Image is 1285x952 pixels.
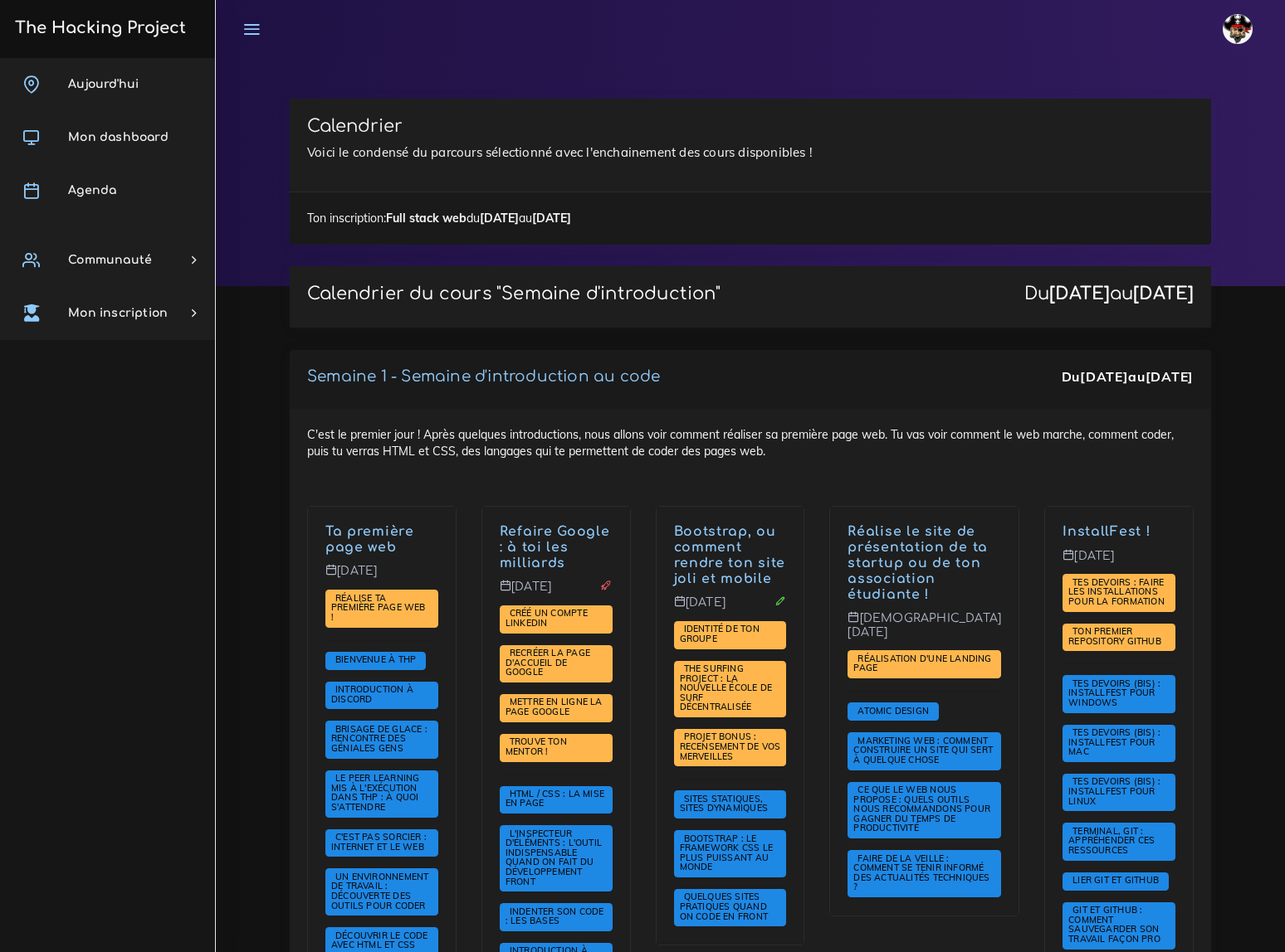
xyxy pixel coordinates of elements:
[325,868,438,916] span: Comment faire pour coder son premier programme ? Nous allons te montrer les outils pour pouvoir f...
[1068,905,1165,945] a: Git et GitHub : comment sauvegarder son travail façon pro
[290,192,1211,244] div: Ton inscription: du au
[307,116,1194,137] h3: Calendrier
[307,368,660,385] a: Semaine 1 - Semaine d'introduction au code
[325,829,438,857] span: Nous allons voir ensemble comment internet marche, et comment fonctionne une page web quand tu cl...
[10,19,186,37] h3: The Hacking Project
[674,524,787,586] p: Après avoir vu comment faire ses première pages, nous allons te montrer Bootstrap, un puissant fr...
[331,653,420,665] span: Bienvenue à THP
[674,595,787,622] p: [DATE]
[1068,726,1160,757] span: Tes devoirs (bis) : Installfest pour MAC
[1068,577,1169,608] a: Tes devoirs : faire les installations pour la formation
[853,653,991,674] span: Réalisation d'une landing page
[1063,902,1175,950] span: Git est un outil de sauvegarde de dossier indispensable dans l'univers du dev. GitHub permet de m...
[848,732,1001,770] span: Marketing web : comment construire un site qui sert à quelque chose
[331,871,430,911] span: Un environnement de travail : découverte des outils pour coder
[680,623,760,644] span: Identité de ton groupe
[674,830,787,877] span: Tu vas voir comment faire marcher Bootstrap, le framework CSS le plus populaire au monde qui te p...
[331,831,428,852] span: C'est pas sorcier : internet et le web
[1068,678,1160,708] span: Tes devoirs (bis) : Installfest pour Windows
[1063,823,1175,860] span: Nous allons t'expliquer comment appréhender ces puissants outils.
[1068,825,1155,856] span: Terminal, Git : appréhender ces ressources
[674,889,787,926] span: Pour avoir des sites jolis, ce n'est pas que du bon sens et du feeling. Il suffit d'utiliser quel...
[506,696,603,717] span: Mettre en ligne la page Google
[331,592,426,623] a: Réalise ta première page web !
[331,832,428,853] a: C'est pas sorcier : internet et le web
[674,524,786,585] a: Bootstrap, ou comment rendre ton site joli et mobile
[1068,727,1160,758] a: Tes devoirs (bis) : Installfest pour MAC
[848,702,939,721] span: Tu vas voir comment penser composants quand tu fais des pages web.
[506,906,604,928] a: Indenter son code : les bases
[331,772,419,813] span: Le Peer learning mis à l'exécution dans THP : à quoi s'attendre
[325,682,438,710] span: Pour cette session, nous allons utiliser Discord, un puissant outil de gestion de communauté. Nou...
[853,784,990,834] a: Ce que le web nous propose : quels outils nous recommandons pour gagner du temps de productivité
[848,650,1001,678] span: Le projet de toute une semaine ! Tu vas réaliser la page de présentation d'une organisation de to...
[506,697,603,718] a: Mettre en ligne la page Google
[1068,775,1160,806] span: Tes devoirs (bis) : Installfest pour Linux
[68,307,168,319] span: Mon inscription
[500,605,613,634] span: Dans ce projet, tu vas mettre en place un compte LinkedIn et le préparer pour ta future vie.
[325,652,426,670] span: Salut à toi et bienvenue à The Hacking Project. Que tu sois avec nous pour 3 semaines, 12 semaine...
[506,788,604,809] span: HTML / CSS : la mise en page
[1063,774,1175,811] span: Il est temps de faire toutes les installations nécéssaire au bon déroulement de ta formation chez...
[500,786,613,814] span: Maintenant que tu sais faire des pages basiques, nous allons te montrer comment faire de la mise ...
[1068,776,1160,807] a: Tes devoirs (bis) : Installfest pour Linux
[1068,875,1163,886] a: Lier Git et Github
[68,131,169,143] span: Mon dashboard
[774,595,786,607] i: Corrections cette journée là
[500,580,613,606] p: [DATE]
[506,736,567,758] a: Trouve ton mentor !
[848,850,1001,897] span: Maintenant que tu sais coder, nous allons te montrer quelques site sympathiques pour se tenir au ...
[674,790,787,818] span: Nous allons voir la différence entre ces deux types de sites
[325,590,438,627] span: Dans ce projet, nous te demanderons de coder ta première page web. Ce sera l'occasion d'appliquer...
[325,524,414,555] a: Ta première page web
[853,736,993,766] a: Marketing web : comment construire un site qui sert à quelque chose
[506,648,590,678] a: Recréer la page d'accueil de Google
[480,211,519,226] strong: [DATE]
[853,705,933,716] a: Atomic Design
[500,524,613,571] p: C'est l'heure de ton premier véritable projet ! Tu vas recréer la très célèbre page d'accueil de ...
[674,661,787,718] span: Tu vas devoir refaire la page d'accueil de The Surfing Project, une école de code décentralisée. ...
[680,891,772,922] a: Quelques sites pratiques quand on code en front
[680,794,772,815] a: Sites statiques, sites dynamiques
[848,782,1001,839] span: La première fois que j'ai découvert Zapier, ma vie a changé. Dans cette ressource, nous allons te...
[506,828,602,887] span: L'inspecteur d'éléments : l'outil indispensable quand on fait du développement front
[532,211,571,226] strong: [DATE]
[1080,368,1128,385] strong: [DATE]
[680,833,773,873] a: Bootstrap : le framework CSS le plus puissant au monde
[1063,524,1151,539] a: InstallFest !
[386,211,467,226] strong: Full stack web
[307,143,1194,163] p: Voici le condensé du parcours sélectionné avec l'enchainement des cours disponibles !
[307,284,721,304] p: Calendrier du cours "Semaine d'introduction"
[506,736,567,757] span: Trouve ton mentor !
[853,653,991,675] a: Réalisation d'une landing page
[325,770,438,818] span: Nous verrons comment survivre avec notre pédagogie révolutionnaire
[1068,576,1169,607] span: Tes devoirs : faire les installations pour la formation
[331,684,413,706] a: Introduction à Discord
[853,784,990,833] span: Ce que le web nous propose : quels outils nous recommandons pour gagner du temps de productivité
[506,607,588,629] span: Créé un compte LinkedIn
[500,903,613,931] span: Pourquoi et comment indenter son code ? Nous allons te montrer les astuces pour avoir du code lis...
[1146,368,1194,385] strong: [DATE]
[1223,14,1253,44] img: avatar
[1063,574,1175,611] span: Nous allons te donner des devoirs pour le weekend : faire en sorte que ton ordinateur soit prêt p...
[680,891,772,921] span: Quelques sites pratiques quand on code en front
[853,852,989,893] a: Faire de la veille : comment se tenir informé des actualités techniques ?
[500,825,613,891] span: Tu en as peut être déjà entendu parler : l'inspecteur d'éléments permet d'analyser chaque recoin ...
[1063,624,1175,652] span: Pour ce projet, nous allons te proposer d'utiliser ton nouveau terminal afin de faire marcher Git...
[1068,874,1163,886] span: Lier Git et Github
[1063,549,1175,576] p: [DATE]
[1049,284,1110,304] strong: [DATE]
[680,624,760,645] a: Identité de ton groupe
[325,564,438,590] p: [DATE]
[331,723,428,754] span: Brisage de glace : rencontre des géniales gens
[848,611,1001,652] p: [DEMOGRAPHIC_DATA][DATE]
[680,731,781,762] a: PROJET BONUS : recensement de vos merveilles
[680,663,773,713] a: The Surfing Project : la nouvelle école de surf décentralisée
[331,773,419,814] a: Le Peer learning mis à l'exécution dans THP : à quoi s'attendre
[674,729,787,766] span: Ce projet vise à souder la communauté en faisant profiter au plus grand nombre de vos projets.
[68,78,139,90] span: Aujourd'hui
